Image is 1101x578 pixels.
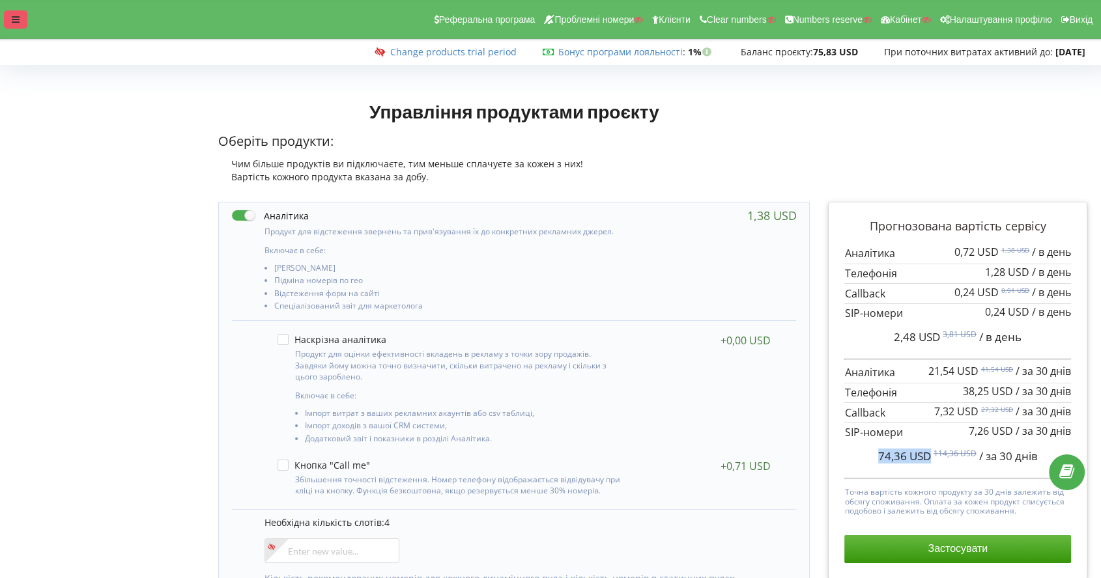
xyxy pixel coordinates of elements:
span: 0,24 USD [954,285,999,299]
span: / за 30 днів [1016,384,1071,398]
span: 38,25 USD [963,384,1013,398]
strong: [DATE] [1055,46,1085,58]
sup: 3,81 USD [943,329,977,340]
p: Аналітика [844,365,1070,380]
div: +0,71 USD [720,460,770,473]
sup: 27,32 USD [981,405,1013,414]
sup: 114,36 USD [934,448,977,459]
span: 0,24 USD [985,305,1029,319]
p: Включає в себе: [265,245,627,256]
li: [PERSON_NAME] [274,264,627,276]
span: / в день [1032,285,1071,299]
span: 74,36 USD [878,448,931,463]
strong: 75,83 USD [813,46,858,58]
div: Чим більше продуктів ви підключаєте, тим меньше сплачуєте за кожен з них! [218,158,810,171]
span: / в день [979,329,1022,344]
li: Імпорт витрат з ваших рекламних акаунтів або csv таблиці, [305,409,622,421]
span: / в день [1032,305,1071,319]
li: Додатковий звіт і показники в розділі Аналітика. [305,434,622,447]
p: Callback [844,286,1070,301]
span: / в день [1032,245,1071,259]
p: Оберіть продукти: [218,132,810,151]
strong: 1% [688,46,715,58]
p: Включає в себе: [295,390,622,401]
div: Вартість кожного продукта вказана за добу. [218,171,810,184]
p: Продукт для відстеження звернень та прив'язування їх до конкретних рекламних джерел. [265,226,627,237]
span: Проблемні номери [554,14,634,25]
sup: 0,91 USD [1001,286,1029,295]
span: 4 [384,516,390,529]
div: +0,00 USD [720,334,770,347]
p: Необхідна кількість слотів: [265,516,783,529]
li: Відстеження форм на сайті [274,289,627,301]
p: Телефонія [844,266,1070,281]
span: При поточних витратах активний до: [884,46,1053,58]
p: Точна вартість кожного продукту за 30 днів залежить від обсягу споживання. Оплата за кожен продук... [844,484,1070,516]
li: Спеціалізований звіт для маркетолога [274,301,627,314]
sup: 41,54 USD [981,365,1013,374]
p: Продукт для оцінки ефективності вкладень в рекламу з точки зору продажів. Завдяки йому можна точн... [295,348,622,381]
span: 7,32 USD [934,404,979,419]
span: / за 30 днів [979,448,1038,463]
li: Підміна номерів по гео [274,276,627,288]
span: Баланс проєкту: [741,46,813,58]
span: 7,26 USD [969,424,1013,438]
p: Callback [844,406,1070,420]
input: Enter new value... [265,538,399,563]
span: Реферальна програма [439,14,536,25]
li: Імпорт доходів з вашої CRM системи, [305,421,622,433]
div: 1,38 USD [747,209,796,222]
button: Застосувати [844,535,1070,562]
h1: Управління продуктами проєкту [218,100,810,123]
span: 0,72 USD [954,245,999,259]
label: Кнопка "Call me" [278,460,370,471]
span: 2,48 USD [894,329,940,344]
label: Аналітика [232,209,309,223]
p: Аналітика [844,246,1070,261]
a: Бонус програми лояльності [558,46,683,58]
span: Numbers reserve [793,14,863,25]
p: SIP-номери [844,306,1070,321]
span: Налаштування профілю [949,14,1051,25]
p: Збільшення точності відстеження. Номер телефону відображається відвідувачу при кліці на кнопку. Ф... [295,474,622,496]
span: / за 30 днів [1016,364,1071,378]
span: / за 30 днів [1016,404,1071,419]
label: Наскрізна аналітика [278,334,386,345]
sup: 1,38 USD [1001,245,1029,255]
span: Clear numbers [707,14,767,25]
a: Change products trial period [390,46,517,58]
span: : [558,46,685,58]
p: SIP-номери [844,425,1070,440]
span: 21,54 USD [928,364,979,378]
span: / в день [1032,265,1071,279]
p: Телефонія [844,385,1070,400]
span: 1,28 USD [985,265,1029,279]
span: Клієнти [659,14,691,25]
span: / за 30 днів [1016,424,1071,438]
span: Кабінет [890,14,922,25]
span: Вихід [1070,14,1093,25]
p: Прогнозована вартість сервісу [844,218,1070,235]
